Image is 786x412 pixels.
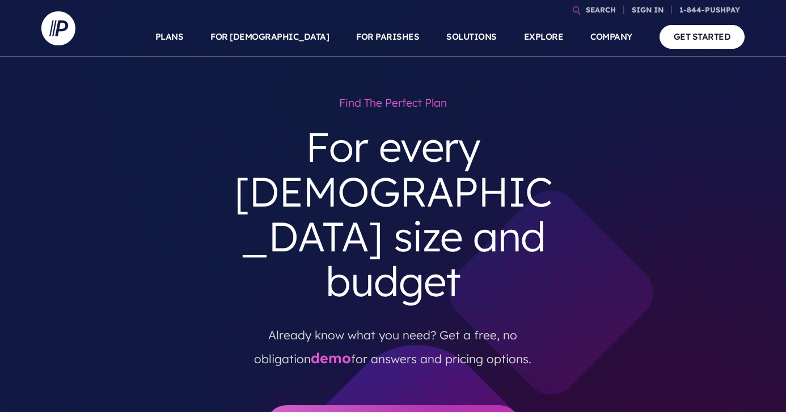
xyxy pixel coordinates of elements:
[590,17,632,57] a: COMPANY
[230,313,556,371] p: Already know what you need? Get a free, no obligation for answers and pricing options.
[660,25,745,48] a: GET STARTED
[222,115,564,313] h3: For every [DEMOGRAPHIC_DATA] size and budget
[311,349,351,367] a: demo
[446,17,497,57] a: SOLUTIONS
[155,17,184,57] a: PLANS
[356,17,419,57] a: FOR PARISHES
[210,17,329,57] a: FOR [DEMOGRAPHIC_DATA]
[222,91,564,115] h1: Find the perfect plan
[524,17,564,57] a: EXPLORE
